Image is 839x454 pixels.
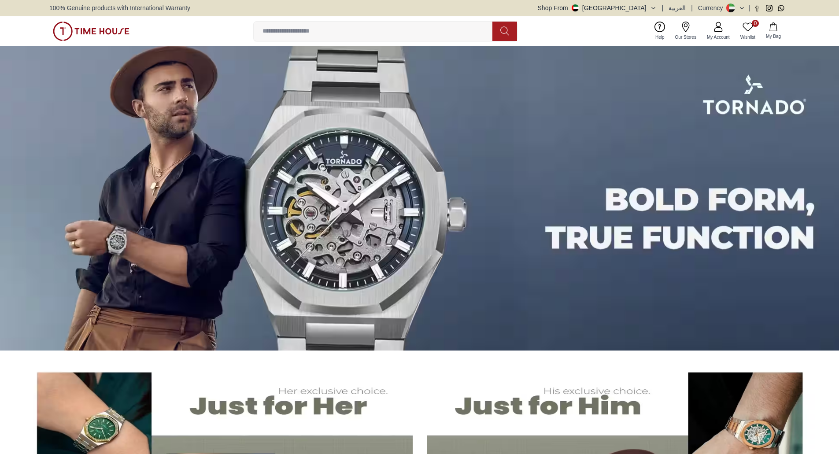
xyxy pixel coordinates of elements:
a: Facebook [754,5,761,11]
span: My Bag [762,33,784,40]
span: | [691,4,693,12]
span: Help [652,34,668,41]
a: Our Stores [670,20,702,42]
div: Currency [698,4,727,12]
span: Wishlist [737,34,759,41]
img: United Arab Emirates [572,4,579,11]
button: العربية [669,4,686,12]
span: Our Stores [672,34,700,41]
img: ... [53,22,129,41]
span: | [749,4,750,12]
a: Help [650,20,670,42]
span: | [662,4,664,12]
a: Instagram [766,5,772,11]
a: Whatsapp [778,5,784,11]
a: 0Wishlist [735,20,761,42]
span: 0 [752,20,759,27]
span: My Account [703,34,733,41]
button: Shop From[GEOGRAPHIC_DATA] [538,4,657,12]
span: 100% Genuine products with International Warranty [49,4,190,12]
button: My Bag [761,21,786,41]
